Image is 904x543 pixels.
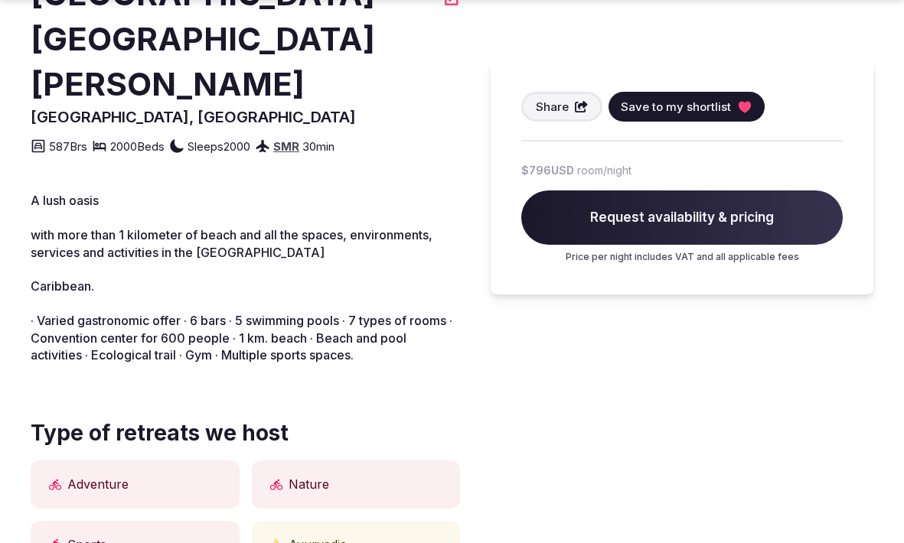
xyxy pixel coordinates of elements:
button: Active icon tooltip [49,479,61,491]
span: Caribbean. [31,278,94,294]
span: Save to my shortlist [621,99,731,115]
span: Request availability & pricing [521,190,843,245]
button: Save to my shortlist [609,92,765,122]
span: Share [536,99,569,115]
span: room/night [577,163,631,178]
button: Share [521,92,602,122]
span: $796 USD [521,163,574,178]
span: with more than 1 kilometer of beach and all the spaces, environments, services and activities in ... [31,227,432,259]
span: Type of retreats we host [31,418,460,448]
span: · Varied gastronomic offer · 6 bars · 5 swimming pools · 7 types of rooms · Convention center for... [31,313,452,363]
span: 30 min [302,138,335,154]
span: [GEOGRAPHIC_DATA], [GEOGRAPHIC_DATA] [31,108,356,126]
p: Price per night includes VAT and all applicable fees [521,251,843,264]
span: 587 Brs [49,138,87,154]
span: Sleeps 2000 [188,138,250,154]
button: Active icon tooltip [270,479,282,491]
span: A lush oasis [31,193,99,208]
span: 2000 Beds [110,138,165,154]
a: SMR [273,139,299,154]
